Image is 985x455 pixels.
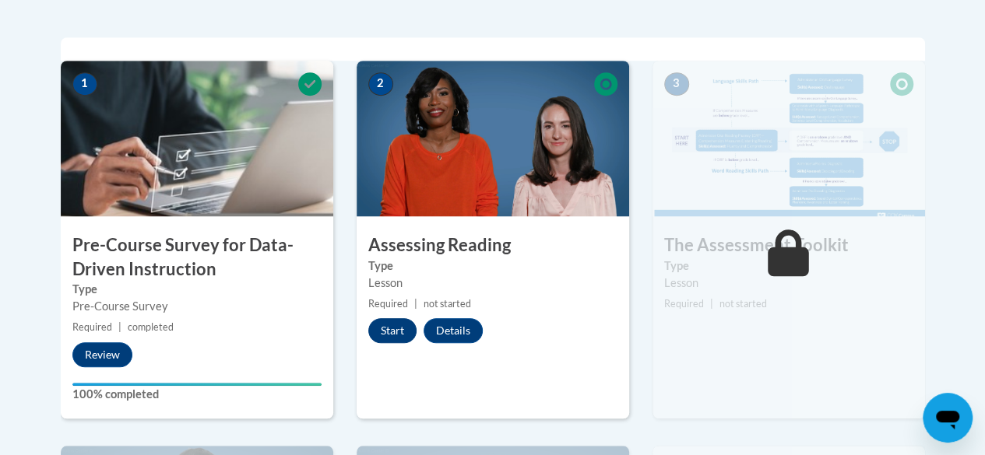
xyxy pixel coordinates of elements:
label: Type [368,257,617,275]
label: Type [72,281,322,298]
span: not started [719,298,767,310]
div: Your progress [72,383,322,386]
img: Course Image [653,61,925,216]
div: Lesson [664,275,913,292]
div: Pre-Course Survey [72,298,322,315]
img: Course Image [61,61,333,216]
span: 1 [72,72,97,96]
span: not started [424,298,471,310]
span: Required [664,298,704,310]
span: | [710,298,713,310]
span: Required [368,298,408,310]
div: Lesson [368,275,617,292]
h3: The Assessment Toolkit [653,233,925,257]
button: Review [72,342,132,367]
span: 3 [664,72,689,96]
span: | [118,321,121,333]
button: Start [368,318,417,343]
span: Required [72,321,112,333]
span: 2 [368,72,393,96]
span: | [414,298,417,310]
button: Details [424,318,483,343]
label: Type [664,257,913,275]
h3: Assessing Reading [357,233,629,257]
label: 100% completed [72,386,322,403]
iframe: Button to launch messaging window [923,393,973,443]
h3: Pre-Course Survey for Data-Driven Instruction [61,233,333,282]
img: Course Image [357,61,629,216]
span: completed [128,321,174,333]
